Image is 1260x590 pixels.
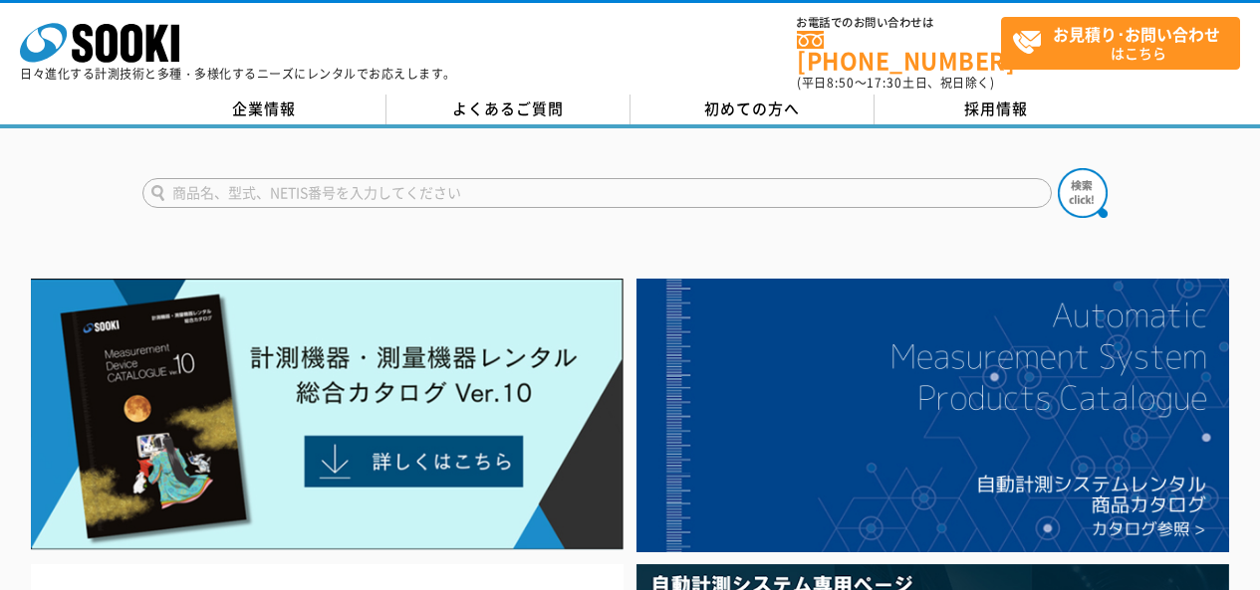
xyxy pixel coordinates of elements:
[630,95,875,124] a: 初めての方へ
[142,95,386,124] a: 企業情報
[20,68,456,80] p: 日々進化する計測技術と多種・多様化するニーズにレンタルでお応えします。
[1001,17,1240,70] a: お見積り･お問い合わせはこちら
[1053,22,1220,46] strong: お見積り･お問い合わせ
[31,279,624,550] img: Catalog Ver10
[142,178,1052,208] input: 商品名、型式、NETIS番号を入力してください
[797,31,1001,72] a: [PHONE_NUMBER]
[797,17,1001,29] span: お電話でのお問い合わせは
[797,74,994,92] span: (平日 ～ 土日、祝日除く)
[704,98,800,119] span: 初めての方へ
[636,279,1229,552] img: 自動計測システムカタログ
[867,74,902,92] span: 17:30
[1058,168,1108,218] img: btn_search.png
[386,95,630,124] a: よくあるご質問
[875,95,1119,124] a: 採用情報
[827,74,855,92] span: 8:50
[1012,18,1239,68] span: はこちら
